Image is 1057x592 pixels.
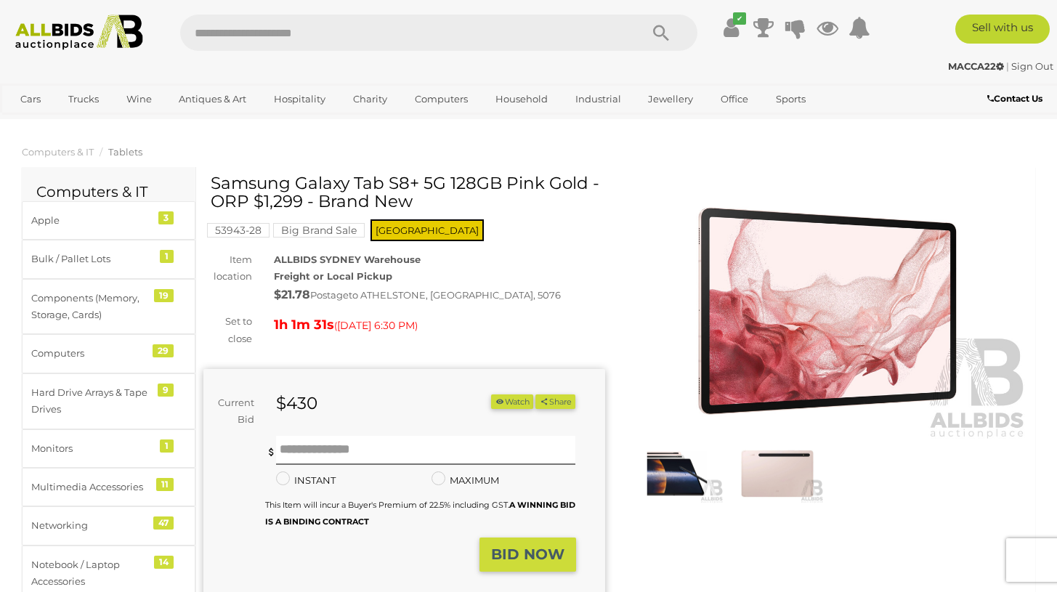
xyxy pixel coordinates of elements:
[631,444,724,504] img: Samsung Galaxy Tab S8+ 5G 128GB Pink Gold - ORP $1,299 - Brand New
[207,223,270,238] mark: 53943-28
[987,91,1046,107] a: Contact Us
[625,15,697,51] button: Search
[160,439,174,453] div: 1
[948,60,1004,72] strong: MACCA22
[491,546,564,563] strong: BID NOW
[203,394,265,429] div: Current Bid
[158,211,174,224] div: 3
[987,93,1042,104] b: Contact Us
[22,334,195,373] a: Computers 29
[265,500,575,527] small: This Item will incur a Buyer's Premium of 22.5% including GST.
[153,344,174,357] div: 29
[59,87,108,111] a: Trucks
[193,313,263,347] div: Set to close
[566,87,631,111] a: Industrial
[276,393,317,413] strong: $430
[153,516,174,530] div: 47
[491,394,533,410] li: Watch this item
[731,444,824,504] img: Samsung Galaxy Tab S8+ 5G 128GB Pink Gold - ORP $1,299 - Brand New
[273,223,365,238] mark: Big Brand Sale
[22,373,195,429] a: Hard Drive Arrays & Tape Drives 9
[108,146,142,158] a: Tablets
[405,87,477,111] a: Computers
[22,429,195,468] a: Monitors 1
[211,174,602,211] h1: Samsung Galaxy Tab S8+ 5G 128GB Pink Gold - ORP $1,299 - Brand New
[276,472,336,489] label: INSTANT
[274,285,604,306] div: Postage
[31,212,151,229] div: Apple
[1006,60,1009,72] span: |
[273,224,365,236] a: Big Brand Sale
[22,468,195,506] a: Multimedia Accessories 11
[22,146,94,158] a: Computers & IT
[11,111,133,135] a: [GEOGRAPHIC_DATA]
[479,538,576,572] button: BID NOW
[193,251,263,285] div: Item location
[627,182,1029,440] img: Samsung Galaxy Tab S8+ 5G 128GB Pink Gold - ORP $1,299 - Brand New
[22,279,195,335] a: Components (Memory, Storage, Cards) 19
[274,254,421,265] strong: ALLBIDS SYDNEY Warehouse
[274,270,392,282] strong: Freight or Local Pickup
[31,479,151,495] div: Multimedia Accessories
[169,87,256,111] a: Antiques & Art
[154,289,174,302] div: 19
[11,87,50,111] a: Cars
[766,87,815,111] a: Sports
[344,87,397,111] a: Charity
[158,384,174,397] div: 9
[535,394,575,410] button: Share
[207,224,270,236] a: 53943-28
[22,201,195,240] a: Apple 3
[22,506,195,545] a: Networking 47
[264,87,335,111] a: Hospitality
[22,240,195,278] a: Bulk / Pallet Lots 1
[733,12,746,25] i: ✔
[337,319,415,332] span: [DATE] 6:30 PM
[36,184,181,200] h2: Computers & IT
[31,517,151,534] div: Networking
[1011,60,1053,72] a: Sign Out
[31,290,151,324] div: Components (Memory, Storage, Cards)
[31,384,151,418] div: Hard Drive Arrays & Tape Drives
[955,15,1050,44] a: Sell with us
[334,320,418,331] span: ( )
[31,440,151,457] div: Monitors
[491,394,533,410] button: Watch
[274,317,334,333] strong: 1h 1m 31s
[349,289,561,301] span: to ATHELSTONE, [GEOGRAPHIC_DATA], 5076
[31,556,151,591] div: Notebook / Laptop Accessories
[274,288,310,301] strong: $21.78
[31,251,151,267] div: Bulk / Pallet Lots
[486,87,557,111] a: Household
[154,556,174,569] div: 14
[8,15,150,50] img: Allbids.com.au
[711,87,758,111] a: Office
[156,478,174,491] div: 11
[31,345,151,362] div: Computers
[639,87,702,111] a: Jewellery
[370,219,484,241] span: [GEOGRAPHIC_DATA]
[721,15,742,41] a: ✔
[117,87,161,111] a: Wine
[432,472,499,489] label: MAXIMUM
[948,60,1006,72] a: MACCA22
[160,250,174,263] div: 1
